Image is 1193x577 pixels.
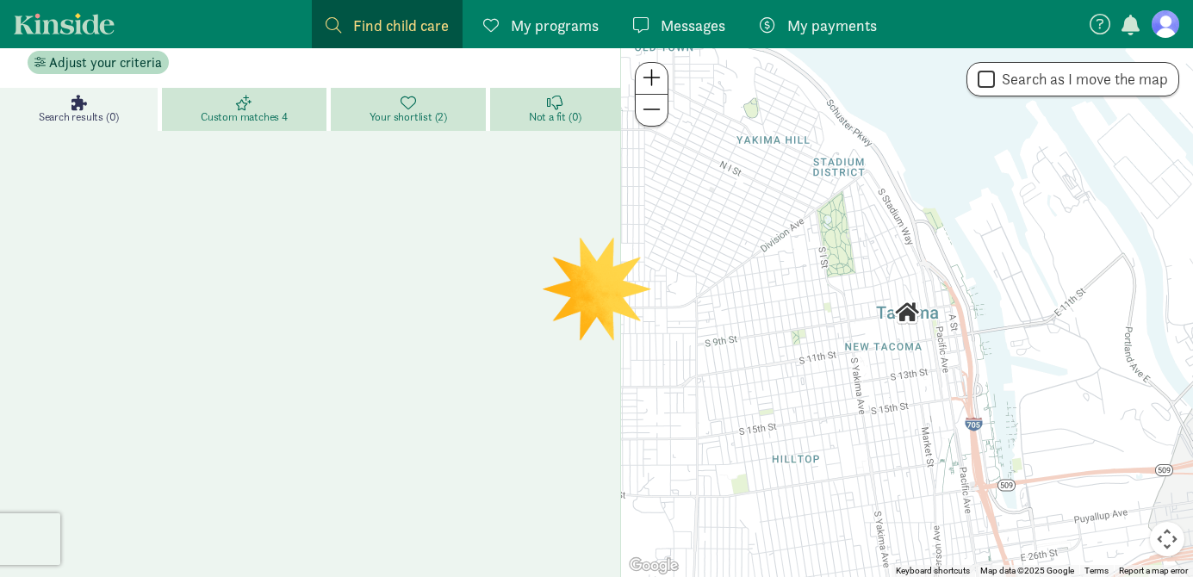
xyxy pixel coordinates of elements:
button: Keyboard shortcuts [896,565,970,577]
a: Kinside [14,13,115,34]
span: Map data ©2025 Google [980,566,1074,575]
span: My payments [787,14,877,37]
a: Not a fit (0) [490,88,620,131]
span: My programs [511,14,599,37]
div: Click to see details [892,298,922,327]
span: Find child care [353,14,449,37]
a: Custom matches 4 [162,88,331,131]
button: Map camera controls [1150,522,1184,556]
span: Search results (0) [39,110,119,124]
a: Your shortlist (2) [331,88,490,131]
span: Your shortlist (2) [370,110,447,124]
a: Terms (opens in new tab) [1084,566,1109,575]
img: Google [625,555,682,577]
a: Open this area in Google Maps (opens a new window) [625,555,682,577]
button: Adjust your criteria [28,51,169,75]
span: Adjust your criteria [49,53,162,73]
a: Report a map error [1119,566,1188,575]
span: Custom matches 4 [201,110,288,124]
span: Messages [661,14,725,37]
span: Not a fit (0) [529,110,581,124]
label: Search as I move the map [995,69,1168,90]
